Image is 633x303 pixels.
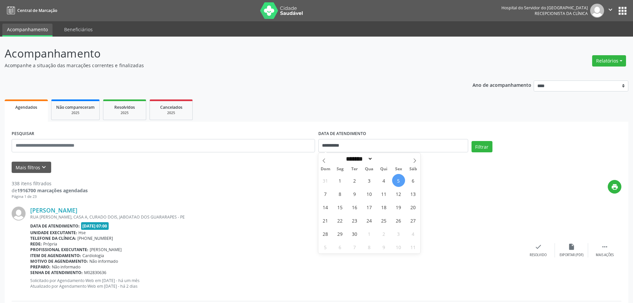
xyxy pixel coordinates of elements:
span: Não compareceram [56,104,95,110]
span: Dom [318,167,333,171]
div: Mais ações [596,253,614,257]
span: Outubro 9, 2025 [377,240,390,253]
span: [PERSON_NAME] [90,247,122,252]
span: M02830636 [84,270,106,275]
a: Acompanhamento [2,24,53,37]
p: Ano de acompanhamento [473,80,531,89]
span: Qui [376,167,391,171]
b: Profissional executante: [30,247,88,252]
span: Setembro 29, 2025 [334,227,347,240]
span: Setembro 18, 2025 [377,201,390,214]
span: Setembro 10, 2025 [363,187,376,200]
b: Senha de atendimento: [30,270,83,275]
i: check [535,243,542,250]
span: Setembro 6, 2025 [407,174,420,187]
span: Setembro 3, 2025 [363,174,376,187]
span: [DATE] 07:00 [81,222,109,230]
div: de [12,187,88,194]
i: insert_drive_file [568,243,575,250]
span: Setembro 14, 2025 [319,201,332,214]
i: keyboard_arrow_down [40,164,48,171]
div: Exportar (PDF) [560,253,583,257]
p: Acompanhe a situação das marcações correntes e finalizadas [5,62,441,69]
span: Própria [43,241,57,247]
i: print [611,183,618,191]
span: [PHONE_NUMBER] [77,235,113,241]
span: Sáb [406,167,420,171]
span: Não informado [89,258,118,264]
span: Outubro 5, 2025 [319,240,332,253]
span: Setembro 12, 2025 [392,187,405,200]
span: Setembro 26, 2025 [392,214,405,227]
span: Setembro 4, 2025 [377,174,390,187]
span: Setembro 9, 2025 [348,187,361,200]
p: Solicitado por Agendamento Web em [DATE] - há um mês Atualizado por Agendamento Web em [DATE] - h... [30,278,522,289]
span: Outubro 7, 2025 [348,240,361,253]
label: PESQUISAR [12,129,34,139]
div: 2025 [56,110,95,115]
span: Outubro 3, 2025 [392,227,405,240]
span: Resolvidos [114,104,135,110]
i:  [607,6,614,13]
span: Setembro 27, 2025 [407,214,420,227]
select: Month [344,155,373,162]
a: Central de Marcação [5,5,57,16]
div: Hospital do Servidor do [GEOGRAPHIC_DATA] [501,5,588,11]
button:  [604,4,617,18]
span: Setembro 24, 2025 [363,214,376,227]
button: Relatórios [592,55,626,67]
span: Outubro 2, 2025 [377,227,390,240]
span: Hse [78,230,86,235]
span: Cardiologia [82,253,104,258]
span: Setembro 13, 2025 [407,187,420,200]
span: Setembro 15, 2025 [334,201,347,214]
div: 2025 [108,110,141,115]
span: Setembro 20, 2025 [407,201,420,214]
span: Setembro 11, 2025 [377,187,390,200]
button: print [608,180,621,194]
label: DATA DE ATENDIMENTO [318,129,366,139]
div: Página 1 de 23 [12,194,88,200]
span: Setembro 28, 2025 [319,227,332,240]
div: RUA [PERSON_NAME], CASA A, CURADO DOIS, JABOATAO DOS GUARARAPES - PE [30,214,522,220]
span: Setembro 19, 2025 [392,201,405,214]
span: Agendados [15,104,37,110]
span: Outubro 11, 2025 [407,240,420,253]
a: Beneficiários [59,24,97,35]
span: Outubro 10, 2025 [392,240,405,253]
span: Seg [333,167,347,171]
span: Setembro 30, 2025 [348,227,361,240]
span: Não informado [52,264,80,270]
span: Ter [347,167,362,171]
button: apps [617,5,628,17]
span: Setembro 22, 2025 [334,214,347,227]
button: Filtrar [472,141,492,152]
p: Acompanhamento [5,45,441,62]
span: Setembro 8, 2025 [334,187,347,200]
div: Resolvido [530,253,547,257]
b: Rede: [30,241,42,247]
span: Setembro 23, 2025 [348,214,361,227]
span: Setembro 2, 2025 [348,174,361,187]
span: Setembro 1, 2025 [334,174,347,187]
b: Data de atendimento: [30,223,80,229]
a: [PERSON_NAME] [30,207,77,214]
b: Item de agendamento: [30,253,81,258]
span: Outubro 4, 2025 [407,227,420,240]
div: 2025 [155,110,188,115]
button: Mais filtroskeyboard_arrow_down [12,162,51,173]
span: Setembro 21, 2025 [319,214,332,227]
span: Outubro 8, 2025 [363,240,376,253]
input: Year [373,155,395,162]
b: Unidade executante: [30,230,77,235]
span: Cancelados [160,104,182,110]
span: Setembro 5, 2025 [392,174,405,187]
i:  [601,243,608,250]
img: img [590,4,604,18]
span: Setembro 7, 2025 [319,187,332,200]
span: Outubro 1, 2025 [363,227,376,240]
b: Telefone da clínica: [30,235,76,241]
span: Setembro 16, 2025 [348,201,361,214]
div: 338 itens filtrados [12,180,88,187]
span: Outubro 6, 2025 [334,240,347,253]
